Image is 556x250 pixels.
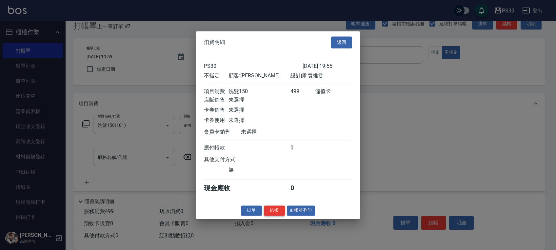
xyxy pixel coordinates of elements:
[228,117,290,124] div: 未選擇
[204,144,228,151] div: 應付帳款
[290,184,315,193] div: 0
[204,184,241,193] div: 現金應收
[241,129,303,136] div: 未選擇
[204,63,303,69] div: PS30
[204,107,228,114] div: 卡券銷售
[204,129,241,136] div: 會員卡銷售
[228,88,290,95] div: 洗髮150
[331,36,352,48] button: 返回
[241,205,262,216] button: 掛單
[264,205,285,216] button: 結帳
[303,63,352,69] div: [DATE] 19:55
[204,117,228,124] div: 卡券使用
[204,39,225,46] span: 消費明細
[228,72,290,79] div: 顧客: [PERSON_NAME]
[228,166,290,173] div: 無
[290,88,315,95] div: 499
[290,72,352,79] div: 設計師: 袁維君
[228,97,290,104] div: 未選擇
[228,107,290,114] div: 未選擇
[290,144,315,151] div: 0
[204,97,228,104] div: 店販銷售
[204,88,228,95] div: 項目消費
[315,88,352,95] div: 儲值卡
[287,205,315,216] button: 結帳並列印
[204,72,228,79] div: 不指定
[204,156,253,163] div: 其他支付方式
